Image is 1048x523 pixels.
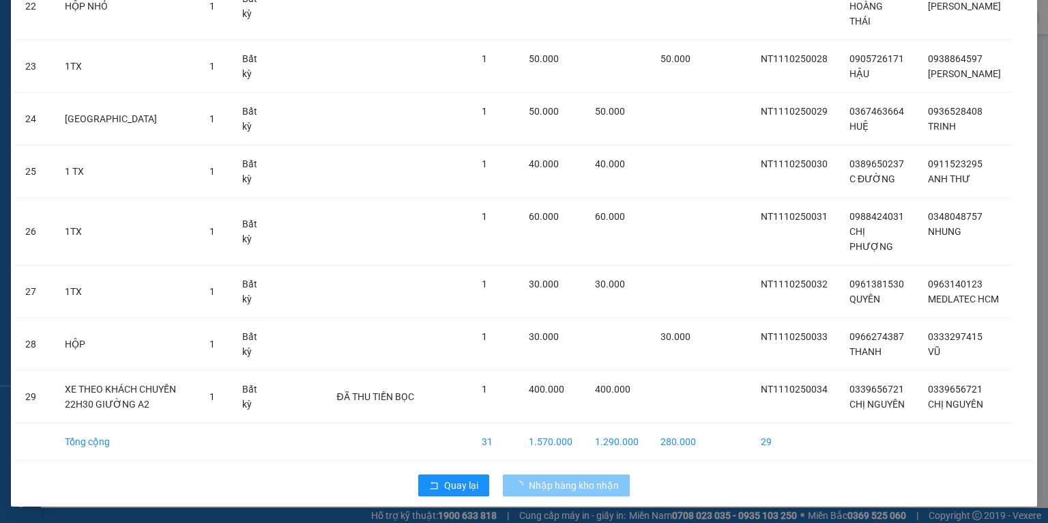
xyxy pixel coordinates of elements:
[482,53,487,64] span: 1
[928,211,982,222] span: 0348048757
[529,53,559,64] span: 50.000
[584,423,650,461] td: 1.290.000
[54,423,199,461] td: Tổng cộng
[529,331,559,342] span: 30.000
[231,371,276,423] td: Bất kỳ
[595,384,630,395] span: 400.000
[928,158,982,169] span: 0911523295
[529,279,559,289] span: 30.000
[418,475,489,496] button: rollbackQuay lại
[928,399,983,410] span: CHỊ NGUYÊN
[849,173,895,184] span: C ĐƯỜNG
[928,279,982,289] span: 0963140123
[761,211,828,222] span: NT1110250031
[429,481,439,492] span: rollback
[209,61,215,72] span: 1
[14,93,54,145] td: 24
[471,423,518,461] td: 31
[231,318,276,371] td: Bất kỳ
[849,346,882,357] span: THANH
[54,371,199,423] td: XE THEO KHÁCH CHUYẾN 22H30 GIƯỜNG A2
[928,173,970,184] span: ANH THƯ
[54,266,199,318] td: 1TX
[849,1,883,27] span: HOÀNG THÁI
[849,226,893,252] span: CHỊ PHƯỢNG
[761,106,828,117] span: NT1110250029
[928,1,1001,12] span: [PERSON_NAME]
[650,423,707,461] td: 280.000
[231,266,276,318] td: Bất kỳ
[660,331,690,342] span: 30.000
[595,211,625,222] span: 60.000
[209,226,215,237] span: 1
[209,166,215,177] span: 1
[928,294,999,305] span: MEDLATEC HCM
[529,384,564,395] span: 400.000
[761,331,828,342] span: NT1110250033
[928,384,982,395] span: 0339656721
[482,279,487,289] span: 1
[928,106,982,117] span: 0936528408
[750,423,839,461] td: 29
[14,318,54,371] td: 28
[928,226,961,237] span: NHUNG
[928,121,956,132] span: TRINH
[849,106,904,117] span: 0367463664
[928,331,982,342] span: 0333297415
[54,40,199,93] td: 1TX
[209,113,215,124] span: 1
[209,1,215,12] span: 1
[14,40,54,93] td: 23
[849,399,905,410] span: CHỊ NGUYÊN
[660,53,690,64] span: 50.000
[849,158,904,169] span: 0389650237
[54,93,199,145] td: [GEOGRAPHIC_DATA]
[761,384,828,395] span: NT1110250034
[761,279,828,289] span: NT1110250032
[849,384,904,395] span: 0339656721
[595,106,625,117] span: 50.000
[595,279,625,289] span: 30.000
[336,391,413,402] span: ĐÃ THU TIỀN BỌC
[849,294,880,305] span: QUYÊN
[209,286,215,297] span: 1
[209,339,215,350] span: 1
[849,331,904,342] span: 0966274387
[54,198,199,266] td: 1TX
[928,346,940,357] span: VŨ
[231,145,276,198] td: Bất kỳ
[482,158,487,169] span: 1
[529,478,619,493] span: Nhập hàng kho nhận
[482,211,487,222] span: 1
[14,198,54,266] td: 26
[761,53,828,64] span: NT1110250028
[231,198,276,266] td: Bất kỳ
[849,121,869,132] span: HUỆ
[849,279,904,289] span: 0961381530
[14,266,54,318] td: 27
[529,158,559,169] span: 40.000
[54,318,199,371] td: HỘP
[444,478,478,493] span: Quay lại
[849,68,869,79] span: HẬU
[529,211,559,222] span: 60.000
[849,211,904,222] span: 0988424031
[529,106,559,117] span: 50.000
[761,158,828,169] span: NT1110250030
[14,145,54,198] td: 25
[928,53,982,64] span: 0938864597
[14,371,54,423] td: 29
[518,423,584,461] td: 1.570.000
[209,391,215,402] span: 1
[482,106,487,117] span: 1
[231,40,276,93] td: Bất kỳ
[54,145,199,198] td: 1 TX
[849,53,904,64] span: 0905726171
[482,384,487,395] span: 1
[231,93,276,145] td: Bất kỳ
[928,68,1001,79] span: [PERSON_NAME]
[482,331,487,342] span: 1
[503,475,630,496] button: Nhập hàng kho nhận
[595,158,625,169] span: 40.000
[514,481,529,490] span: loading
